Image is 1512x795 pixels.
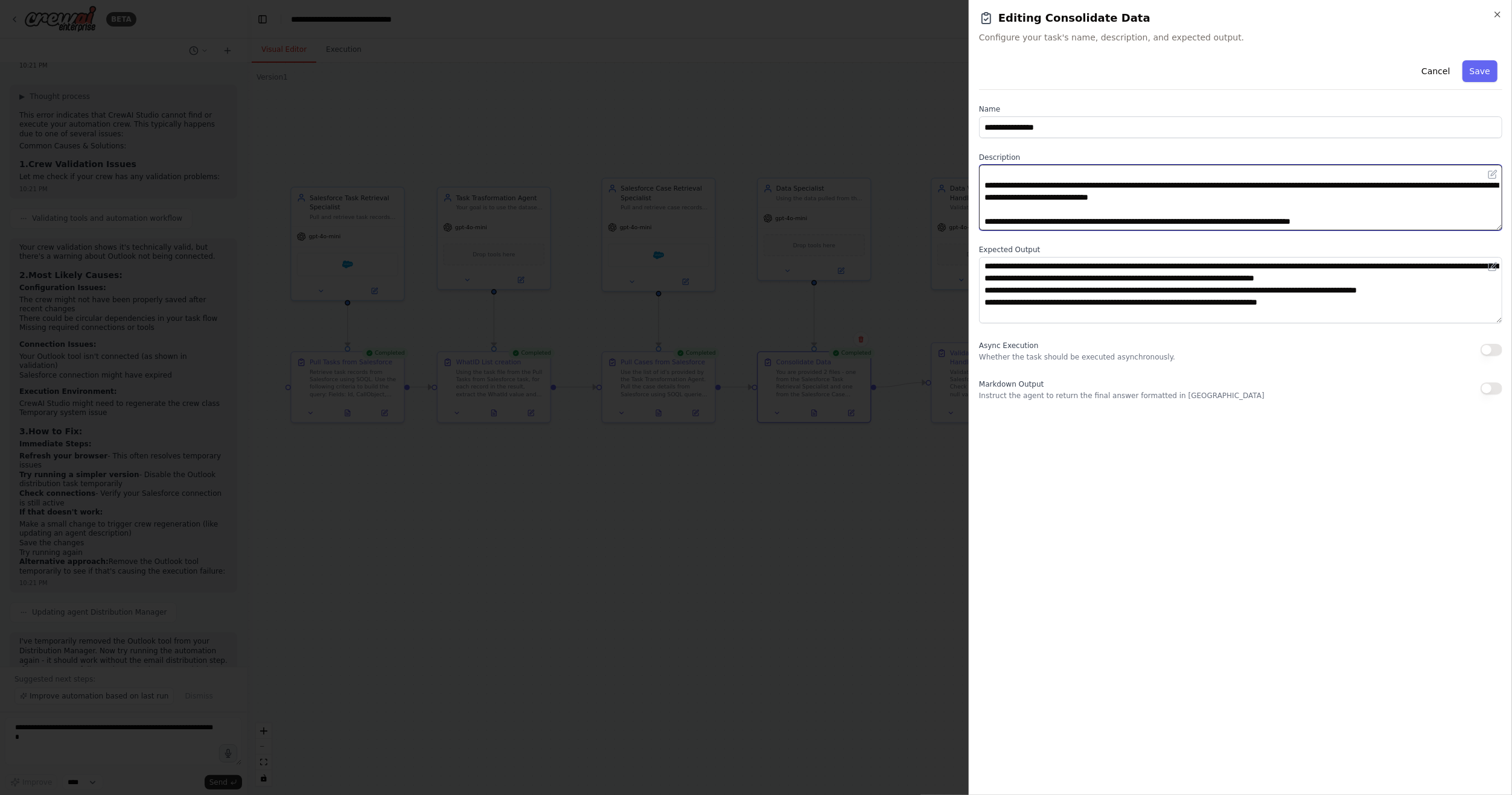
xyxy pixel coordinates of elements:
p: Whether the task should be executed asynchronously. [979,352,1175,362]
label: Description [979,153,1502,162]
p: Instruct the agent to return the final answer formatted in [GEOGRAPHIC_DATA] [979,391,1265,401]
button: Open in editor [1485,167,1500,182]
button: Cancel [1414,60,1457,82]
label: Name [979,104,1502,114]
button: Save [1463,60,1498,82]
span: Configure your task's name, description, and expected output. [979,31,1502,43]
label: Expected Output [979,245,1502,255]
button: Open in editor [1485,259,1500,274]
span: Async Execution [979,341,1038,350]
h2: Editing Consolidate Data [979,10,1502,27]
span: Markdown Output [979,380,1044,388]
